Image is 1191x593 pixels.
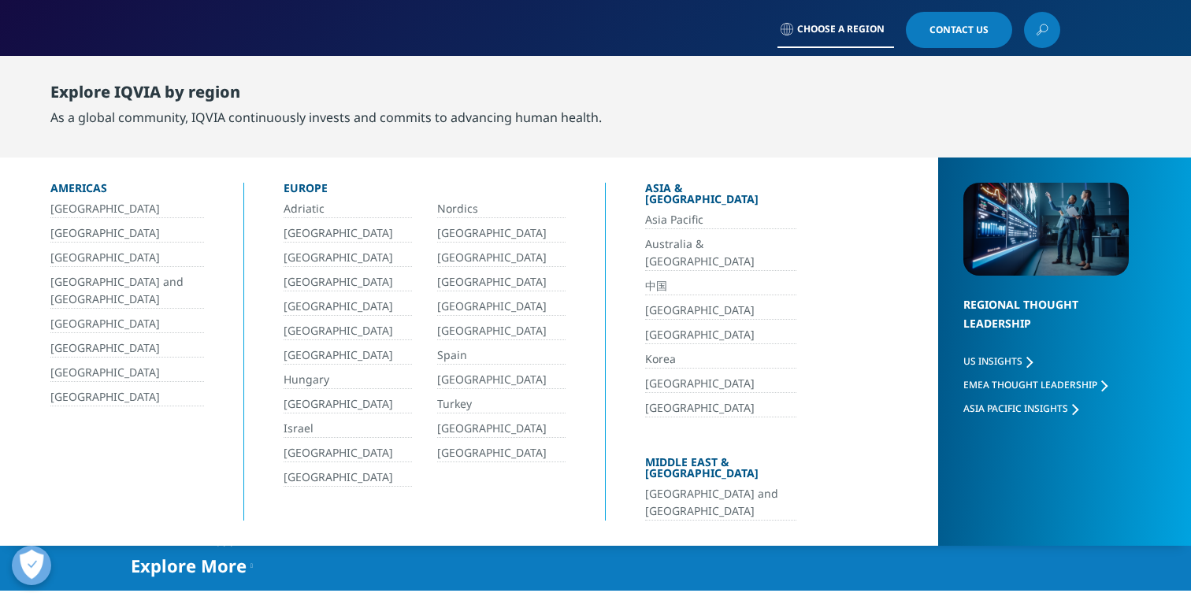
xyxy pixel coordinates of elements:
a: [GEOGRAPHIC_DATA] [284,224,412,243]
div: Regional Thought Leadership [963,295,1129,353]
a: [GEOGRAPHIC_DATA] [437,371,566,389]
a: Asia Pacific [645,211,796,229]
a: Contact Us [906,12,1012,48]
a: [GEOGRAPHIC_DATA] [50,339,204,358]
a: [GEOGRAPHIC_DATA] and [GEOGRAPHIC_DATA] [645,485,796,521]
img: 2093_analyzing-data-using-big-screen-display-and-laptop.png [963,183,1129,276]
a: US Insights [963,354,1033,368]
span: Explore More [131,556,247,575]
div: Explore IQVIA by region [50,83,602,108]
a: [GEOGRAPHIC_DATA] [284,395,412,413]
a: [GEOGRAPHIC_DATA] [50,224,204,243]
div: Asia & [GEOGRAPHIC_DATA] [645,183,796,211]
span: Asia Pacific Insights [963,402,1068,415]
div: Americas [50,183,204,200]
span: Contact Us [929,25,989,35]
a: [GEOGRAPHIC_DATA] [645,326,796,344]
a: [GEOGRAPHIC_DATA] [437,420,566,438]
a: Korea [645,350,796,369]
a: Turkey [437,395,566,413]
a: [GEOGRAPHIC_DATA] [50,249,204,267]
a: Nordics [437,200,566,218]
div: Europe [284,183,566,200]
a: Asia Pacific Insights [963,402,1078,415]
div: Middle East & [GEOGRAPHIC_DATA] [645,457,796,485]
div: As a global community, IQVIA continuously invests and commits to advancing human health. [50,108,602,127]
a: [GEOGRAPHIC_DATA] [50,200,204,218]
a: [GEOGRAPHIC_DATA] [284,347,412,365]
a: [GEOGRAPHIC_DATA] [50,388,204,406]
a: [GEOGRAPHIC_DATA] [284,249,412,267]
a: [GEOGRAPHIC_DATA] [437,249,566,267]
nav: Primary [263,55,1060,129]
a: 中国 [645,277,796,295]
a: [GEOGRAPHIC_DATA] [645,399,796,417]
a: [GEOGRAPHIC_DATA] and [GEOGRAPHIC_DATA] [50,273,204,309]
a: [GEOGRAPHIC_DATA] [437,298,566,316]
a: [GEOGRAPHIC_DATA] [284,298,412,316]
a: [GEOGRAPHIC_DATA] [437,273,566,291]
a: [GEOGRAPHIC_DATA] [284,322,412,340]
a: Hungary [284,371,412,389]
a: [GEOGRAPHIC_DATA] [645,375,796,393]
a: [GEOGRAPHIC_DATA] [50,315,204,333]
a: Adriatic [284,200,412,218]
a: [GEOGRAPHIC_DATA] [284,273,412,291]
a: Israel [284,420,412,438]
span: US Insights [963,354,1022,368]
a: Australia & [GEOGRAPHIC_DATA] [645,235,796,271]
a: [GEOGRAPHIC_DATA] [284,444,412,462]
a: Spain [437,347,566,365]
a: [GEOGRAPHIC_DATA] [50,364,204,382]
a: [GEOGRAPHIC_DATA] [437,444,566,462]
a: EMEA Thought Leadership [963,378,1108,391]
button: Open Preferences [12,546,51,585]
span: EMEA Thought Leadership [963,378,1097,391]
a: [GEOGRAPHIC_DATA] [437,224,566,243]
a: [GEOGRAPHIC_DATA] [645,302,796,320]
span: Choose a Region [797,23,885,35]
a: [GEOGRAPHIC_DATA] [437,322,566,340]
a: [GEOGRAPHIC_DATA] [284,469,412,487]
